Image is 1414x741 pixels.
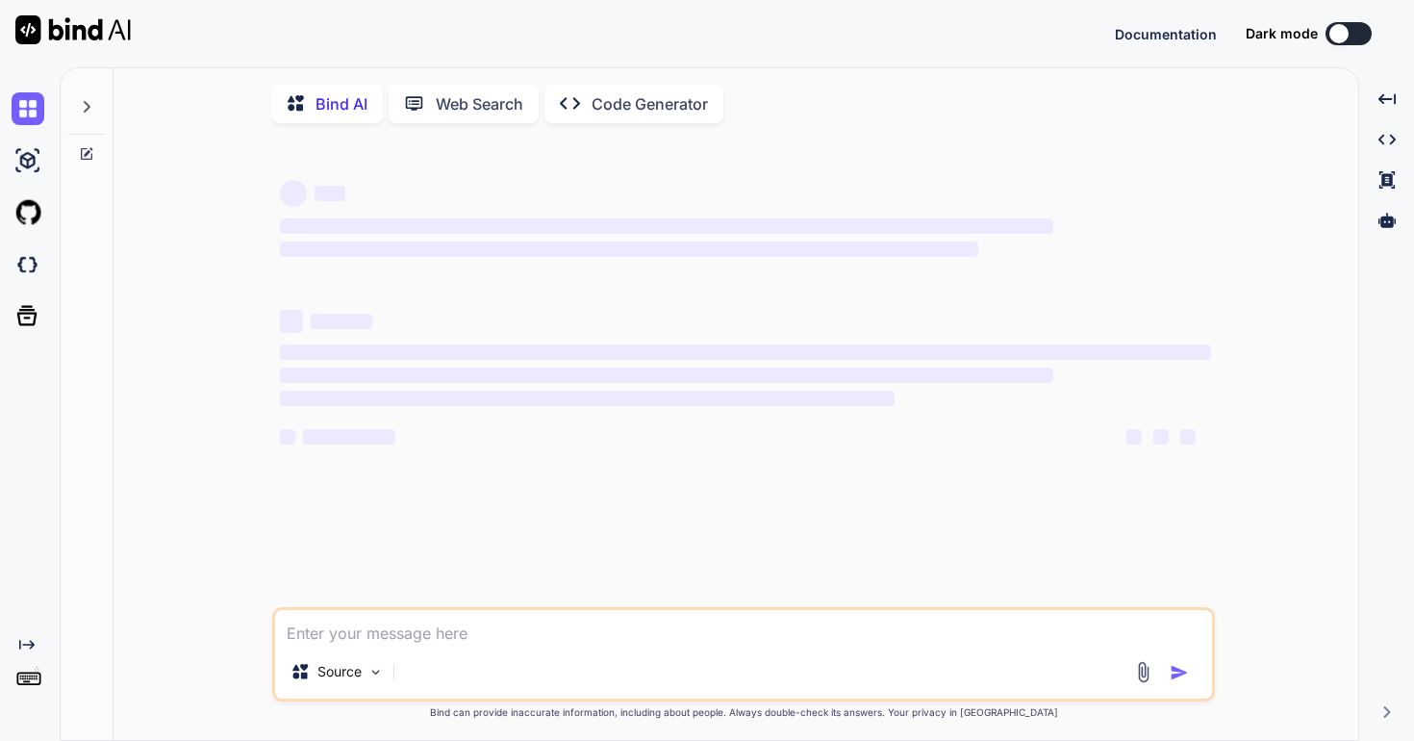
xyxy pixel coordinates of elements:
span: ‌ [315,186,345,201]
span: ‌ [303,429,395,445]
span: ‌ [1153,429,1169,445]
span: ‌ [280,429,295,445]
span: ‌ [280,310,303,333]
span: ‌ [1180,429,1196,445]
span: Dark mode [1246,24,1318,43]
img: chat [12,92,44,125]
p: Web Search [436,92,523,115]
span: ‌ [280,218,1052,234]
img: icon [1170,663,1189,682]
p: Bind can provide inaccurate information, including about people. Always double-check its answers.... [272,705,1215,720]
span: ‌ [1126,429,1142,445]
p: Source [317,662,362,681]
img: Pick Models [367,664,384,680]
span: ‌ [280,242,978,257]
img: githubLight [12,196,44,229]
p: Bind AI [316,92,367,115]
span: ‌ [280,368,1052,383]
img: ai-studio [12,144,44,177]
button: Documentation [1115,24,1217,44]
img: darkCloudIdeIcon [12,248,44,281]
span: ‌ [280,180,307,207]
img: attachment [1132,661,1154,683]
span: ‌ [311,314,372,329]
img: Bind AI [15,15,131,44]
span: ‌ [280,391,895,406]
p: Code Generator [592,92,708,115]
span: ‌ [280,345,1211,360]
span: Documentation [1115,26,1217,42]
